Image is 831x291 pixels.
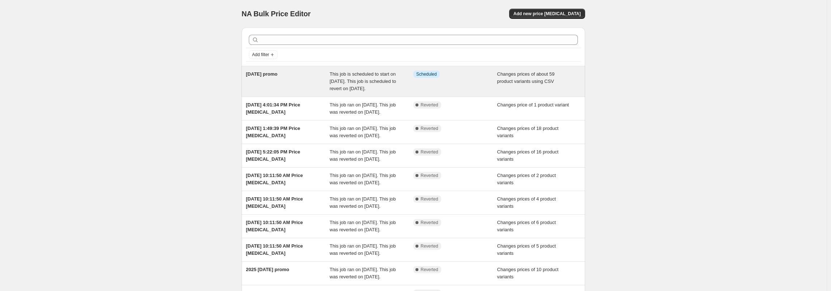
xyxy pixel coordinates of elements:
[421,220,438,225] span: Reverted
[497,220,556,232] span: Changes prices of 6 product variants
[497,102,569,107] span: Changes price of 1 product variant
[497,71,555,84] span: Changes prices of about 59 product variants using CSV
[242,10,311,18] span: NA Bulk Price Editor
[246,220,303,232] span: [DATE] 10:11:50 AM Price [MEDICAL_DATA]
[421,267,438,273] span: Reverted
[246,243,303,256] span: [DATE] 10:11:50 AM Price [MEDICAL_DATA]
[330,173,396,185] span: This job ran on [DATE]. This job was reverted on [DATE].
[421,126,438,131] span: Reverted
[330,243,396,256] span: This job ran on [DATE]. This job was reverted on [DATE].
[330,196,396,209] span: This job ran on [DATE]. This job was reverted on [DATE].
[497,196,556,209] span: Changes prices of 4 product variants
[246,173,303,185] span: [DATE] 10:11:50 AM Price [MEDICAL_DATA]
[497,173,556,185] span: Changes prices of 2 product variants
[330,149,396,162] span: This job ran on [DATE]. This job was reverted on [DATE].
[497,267,559,279] span: Changes prices of 10 product variants
[421,102,438,108] span: Reverted
[246,267,289,272] span: 2025 [DATE] promo
[416,71,437,77] span: Scheduled
[246,126,300,138] span: [DATE] 1:49:39 PM Price [MEDICAL_DATA]
[252,52,269,58] span: Add filter
[330,71,396,91] span: This job is scheduled to start on [DATE]. This job is scheduled to revert on [DATE].
[497,149,559,162] span: Changes prices of 16 product variants
[421,149,438,155] span: Reverted
[246,71,277,77] span: [DATE] promo
[330,102,396,115] span: This job ran on [DATE]. This job was reverted on [DATE].
[330,220,396,232] span: This job ran on [DATE]. This job was reverted on [DATE].
[330,126,396,138] span: This job ran on [DATE]. This job was reverted on [DATE].
[246,196,303,209] span: [DATE] 10:11:50 AM Price [MEDICAL_DATA]
[246,149,300,162] span: [DATE] 5:22:05 PM Price [MEDICAL_DATA]
[497,243,556,256] span: Changes prices of 5 product variants
[249,50,278,59] button: Add filter
[421,196,438,202] span: Reverted
[513,11,581,17] span: Add new price [MEDICAL_DATA]
[246,102,300,115] span: [DATE] 4:01:34 PM Price [MEDICAL_DATA]
[330,267,396,279] span: This job ran on [DATE]. This job was reverted on [DATE].
[421,173,438,178] span: Reverted
[497,126,559,138] span: Changes prices of 18 product variants
[509,9,585,19] button: Add new price [MEDICAL_DATA]
[421,243,438,249] span: Reverted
